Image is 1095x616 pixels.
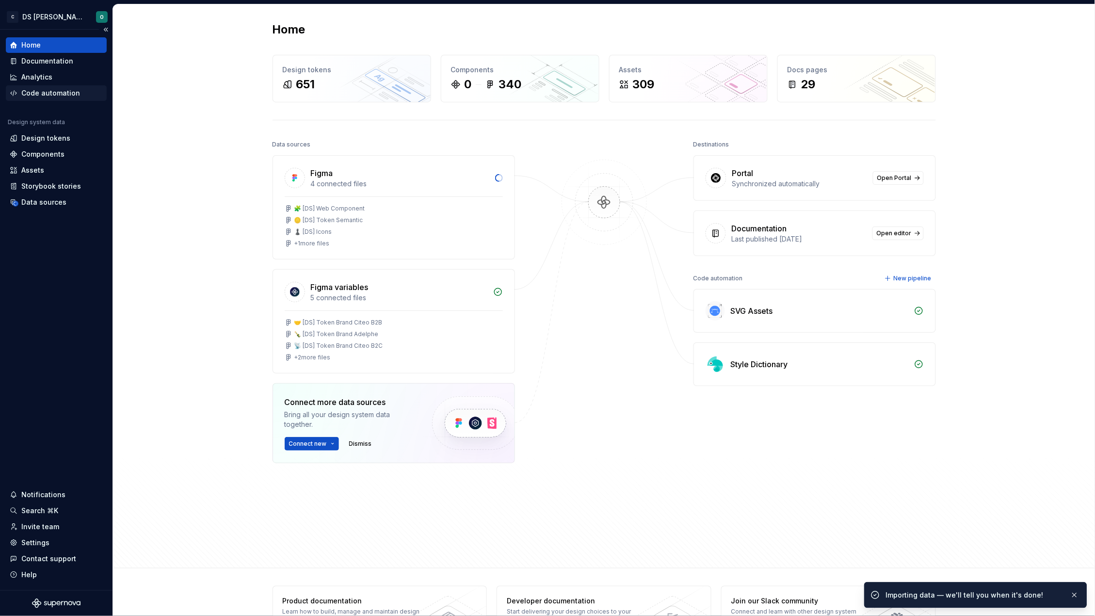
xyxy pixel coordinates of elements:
[6,53,107,69] a: Documentation
[507,596,648,606] div: Developer documentation
[21,149,64,159] div: Components
[294,330,379,338] div: 🍾 [DS] Token Brand Adelphe
[349,440,372,448] span: Dismiss
[732,234,867,244] div: Last published [DATE]
[6,69,107,85] a: Analytics
[285,396,416,408] div: Connect more data sources
[273,155,515,259] a: Figma4 connected files🧩 [DS] Web Component🪙 [DS] Token Semantic♟️ [DS] Icons+1more files
[289,440,327,448] span: Connect new
[21,506,58,516] div: Search ⌘K
[311,179,489,189] div: 4 connected files
[731,305,773,317] div: SVG Assets
[732,223,787,234] div: Documentation
[6,37,107,53] a: Home
[285,437,339,451] button: Connect new
[99,23,113,36] button: Collapse sidebar
[273,55,431,102] a: Design tokens651
[294,240,330,247] div: + 1 more files
[21,197,66,207] div: Data sources
[273,269,515,373] a: Figma variables5 connected files🤝 [DS] Token Brand Citeo B2B🍾 [DS] Token Brand Adelphe📡 [DS] Toke...
[6,503,107,519] button: Search ⌘K
[294,216,363,224] div: 🪙 [DS] Token Semantic
[8,118,65,126] div: Design system data
[894,275,932,282] span: New pipeline
[6,195,107,210] a: Data sources
[6,178,107,194] a: Storybook stories
[6,567,107,583] button: Help
[6,487,107,503] button: Notifications
[731,358,788,370] div: Style Dictionary
[21,40,41,50] div: Home
[21,165,44,175] div: Assets
[877,174,912,182] span: Open Portal
[732,179,867,189] div: Synchronized automatically
[732,167,754,179] div: Portal
[633,77,655,92] div: 309
[777,55,936,102] a: Docs pages29
[451,65,589,75] div: Components
[294,319,383,326] div: 🤝 [DS] Token Brand Citeo B2B
[283,596,424,606] div: Product documentation
[877,229,912,237] span: Open editor
[21,72,52,82] div: Analytics
[21,181,81,191] div: Storybook stories
[21,490,65,500] div: Notifications
[273,22,306,37] h2: Home
[21,88,80,98] div: Code automation
[693,138,729,151] div: Destinations
[693,272,743,285] div: Code automation
[100,13,104,21] div: O
[21,522,59,532] div: Invite team
[731,596,872,606] div: Join our Slack community
[311,293,487,303] div: 5 connected files
[2,6,111,27] button: CDS [PERSON_NAME]O
[609,55,768,102] a: Assets309
[22,12,84,22] div: DS [PERSON_NAME]
[345,437,376,451] button: Dismiss
[311,281,369,293] div: Figma variables
[6,130,107,146] a: Design tokens
[441,55,599,102] a: Components0340
[311,167,333,179] div: Figma
[283,65,421,75] div: Design tokens
[873,171,924,185] a: Open Portal
[465,77,472,92] div: 0
[801,77,816,92] div: 29
[294,354,331,361] div: + 2 more files
[6,535,107,551] a: Settings
[294,205,365,212] div: 🧩 [DS] Web Component
[296,77,315,92] div: 651
[21,554,76,564] div: Contact support
[788,65,926,75] div: Docs pages
[6,146,107,162] a: Components
[6,551,107,567] button: Contact support
[882,272,936,285] button: New pipeline
[499,77,522,92] div: 340
[21,570,37,580] div: Help
[21,56,73,66] div: Documentation
[32,599,81,608] svg: Supernova Logo
[886,590,1063,600] div: Importing data — we'll tell you when it's done!
[294,228,332,236] div: ♟️ [DS] Icons
[6,85,107,101] a: Code automation
[294,342,383,350] div: 📡 [DS] Token Brand Citeo B2C
[285,410,416,429] div: Bring all your design system data together.
[6,519,107,535] a: Invite team
[21,538,49,548] div: Settings
[21,133,70,143] div: Design tokens
[619,65,757,75] div: Assets
[273,138,311,151] div: Data sources
[872,227,924,240] a: Open editor
[6,162,107,178] a: Assets
[7,11,18,23] div: C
